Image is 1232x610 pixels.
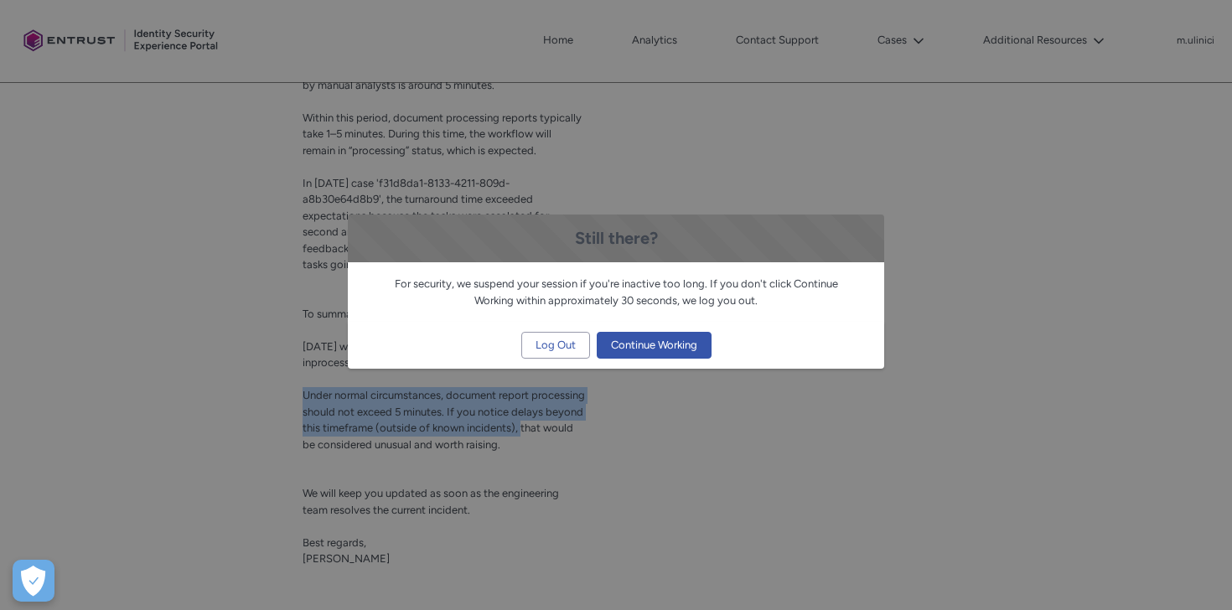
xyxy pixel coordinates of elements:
[13,560,54,602] button: Open Preferences
[395,277,838,307] span: For security, we suspend your session if you're inactive too long. If you don't click Continue Wo...
[13,560,54,602] div: Cookie Preferences
[597,332,712,359] button: Continue Working
[536,333,576,358] span: Log Out
[575,228,658,248] span: Still there?
[611,333,697,358] span: Continue Working
[521,332,590,359] button: Log Out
